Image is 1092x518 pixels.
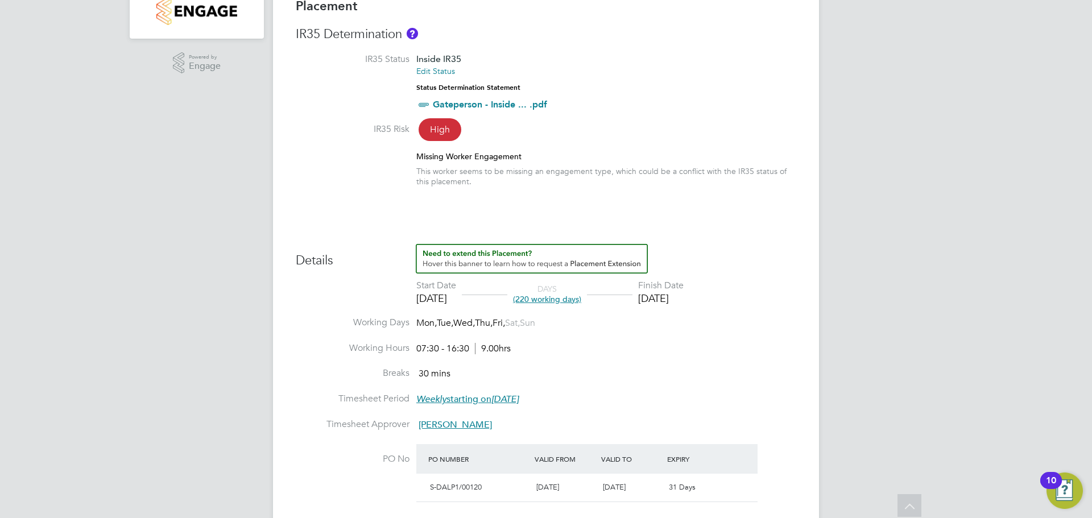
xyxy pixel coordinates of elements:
[296,244,796,269] h3: Details
[433,99,547,110] a: Gateperson - Inside ... .pdf
[416,66,455,76] a: Edit Status
[475,317,493,329] span: Thu,
[296,53,409,65] label: IR35 Status
[419,368,450,380] span: 30 mins
[416,317,437,329] span: Mon,
[173,52,221,74] a: Powered byEngage
[296,453,409,465] label: PO No
[416,292,456,305] div: [DATE]
[507,284,587,304] div: DAYS
[638,292,684,305] div: [DATE]
[603,482,626,492] span: [DATE]
[189,52,221,62] span: Powered by
[416,280,456,292] div: Start Date
[416,53,461,64] span: Inside IR35
[430,482,482,492] span: S-DALP1/00120
[296,342,409,354] label: Working Hours
[425,449,532,469] div: PO Number
[416,393,519,405] span: starting on
[505,317,520,329] span: Sat,
[416,343,511,355] div: 07:30 - 16:30
[1046,480,1056,495] div: 10
[419,419,492,430] span: [PERSON_NAME]
[520,317,535,329] span: Sun
[664,449,731,469] div: Expiry
[416,393,446,405] em: Weekly
[416,84,520,92] strong: Status Determination Statement
[296,418,409,430] label: Timesheet Approver
[536,482,559,492] span: [DATE]
[416,151,796,161] div: Missing Worker Engagement
[407,28,418,39] button: About IR35
[189,61,221,71] span: Engage
[532,449,598,469] div: Valid From
[437,317,453,329] span: Tue,
[296,393,409,405] label: Timesheet Period
[493,317,505,329] span: Fri,
[416,166,796,187] div: This worker seems to be missing an engagement type, which could be a conflict with the IR35 statu...
[296,26,796,43] h3: IR35 Determination
[1046,473,1083,509] button: Open Resource Center, 10 new notifications
[296,123,409,135] label: IR35 Risk
[419,118,461,141] span: High
[598,449,665,469] div: Valid To
[296,367,409,379] label: Breaks
[475,343,511,354] span: 9.00hrs
[638,280,684,292] div: Finish Date
[669,482,696,492] span: 31 Days
[513,294,581,304] span: (220 working days)
[416,244,648,273] button: How to extend a Placement?
[491,393,519,405] em: [DATE]
[296,317,409,329] label: Working Days
[453,317,475,329] span: Wed,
